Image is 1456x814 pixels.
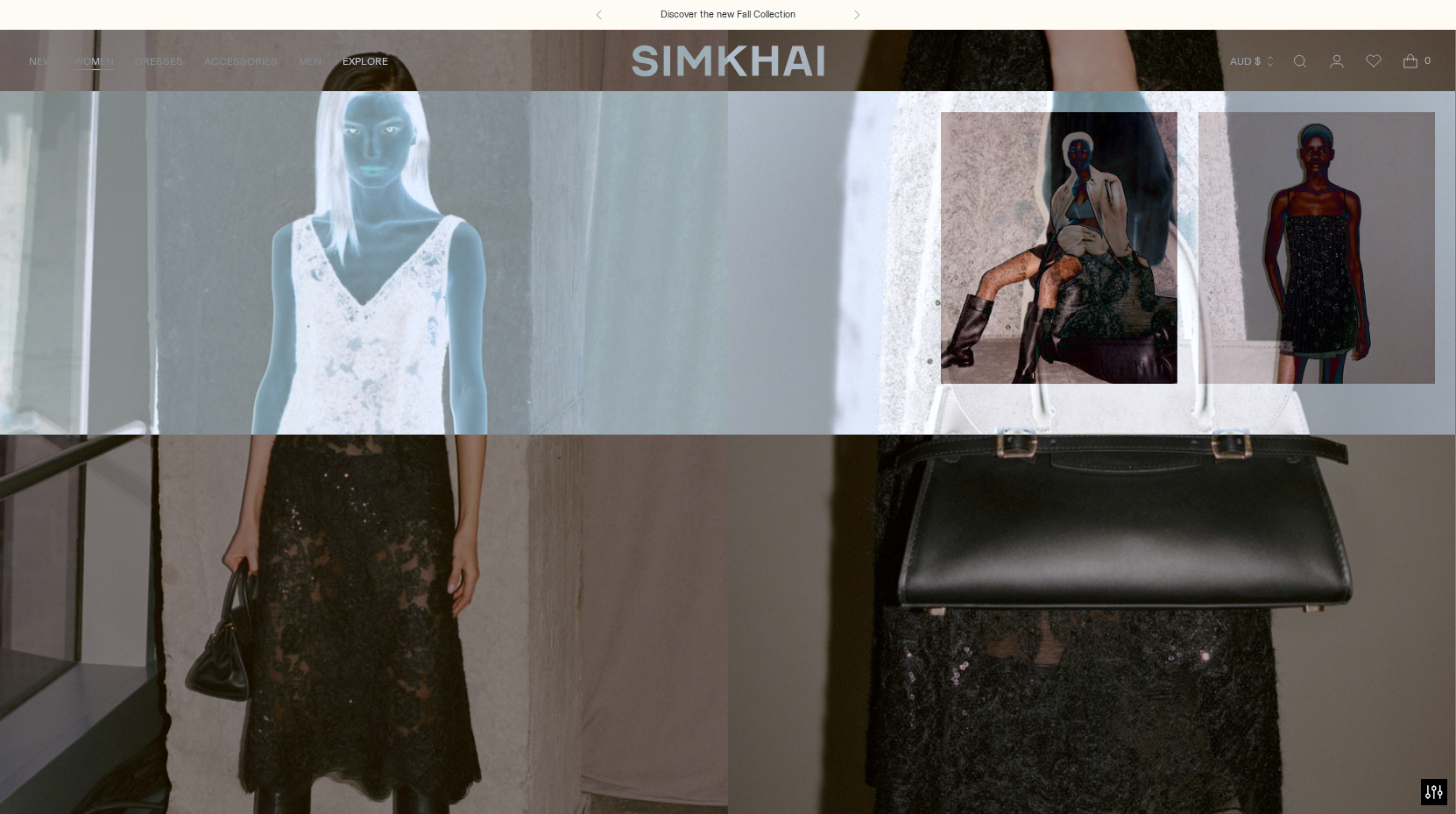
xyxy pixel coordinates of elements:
[74,42,114,81] a: WOMEN
[1393,44,1428,79] a: Open cart modal
[1230,42,1276,81] button: AUD $
[1356,44,1391,79] a: Wishlist
[29,42,53,81] a: NEW
[299,42,322,81] a: MEN
[632,44,824,78] a: SIMKHAI
[661,8,795,22] a: Discover the new Fall Collection
[204,42,278,81] a: ACCESSORIES
[1319,44,1354,79] a: Go to the account page
[1419,53,1435,68] span: 0
[1283,44,1318,79] a: Open search modal
[343,42,388,81] a: EXPLORE
[135,42,183,81] a: DRESSES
